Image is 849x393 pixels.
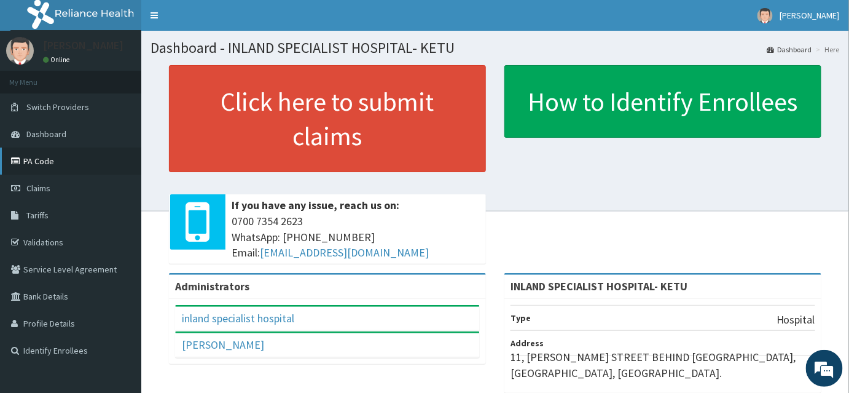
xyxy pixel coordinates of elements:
[232,213,480,261] span: 0700 7354 2623 WhatsApp: [PHONE_NUMBER] Email:
[511,349,815,381] p: 11, [PERSON_NAME] STREET BEHIND [GEOGRAPHIC_DATA], [GEOGRAPHIC_DATA], [GEOGRAPHIC_DATA].
[511,338,544,349] b: Address
[6,37,34,65] img: User Image
[43,55,72,64] a: Online
[767,44,812,55] a: Dashboard
[169,65,486,172] a: Click here to submit claims
[511,312,531,324] b: Type
[232,198,399,212] b: If you have any issue, reach us on:
[780,10,840,21] span: [PERSON_NAME]
[182,338,264,352] a: [PERSON_NAME]
[43,40,123,51] p: [PERSON_NAME]
[175,279,249,293] b: Administrators
[777,312,815,328] p: Hospital
[260,245,429,260] a: [EMAIL_ADDRESS][DOMAIN_NAME]
[151,40,840,56] h1: Dashboard - INLAND SPECIALIST HOSPITAL- KETU
[511,279,687,293] strong: INLAND SPECIALIST HOSPITAL- KETU
[26,183,50,194] span: Claims
[26,210,49,221] span: Tariffs
[26,101,89,113] span: Switch Providers
[504,65,821,138] a: How to Identify Enrollees
[813,44,840,55] li: Here
[757,8,773,23] img: User Image
[182,311,294,325] a: inland specialist hospital
[26,129,66,140] span: Dashboard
